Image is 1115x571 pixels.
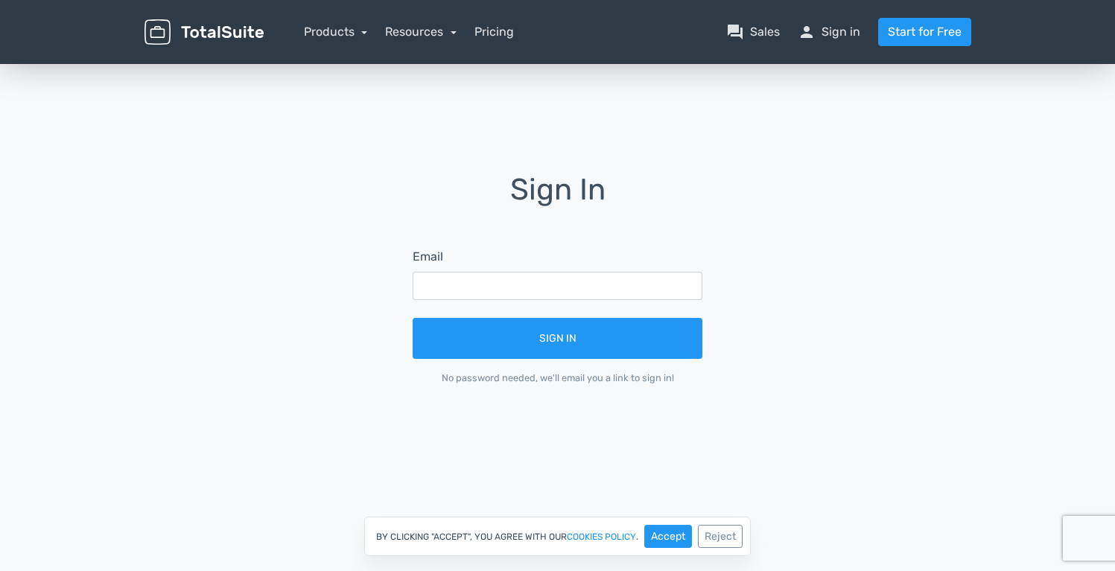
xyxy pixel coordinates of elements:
[798,23,860,41] a: personSign in
[144,19,264,45] img: TotalSuite for WordPress
[304,25,368,39] a: Products
[798,23,816,41] span: person
[413,371,702,385] div: No password needed, we'll email you a link to sign in!
[364,517,751,556] div: By clicking "Accept", you agree with our .
[413,248,443,266] label: Email
[567,532,636,541] a: cookies policy
[644,525,692,548] button: Accept
[726,23,744,41] span: question_answer
[878,18,971,46] a: Start for Free
[385,25,457,39] a: Resources
[392,173,723,227] h1: Sign In
[474,23,514,41] a: Pricing
[698,525,743,548] button: Reject
[413,318,702,359] button: Sign In
[726,23,780,41] a: question_answerSales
